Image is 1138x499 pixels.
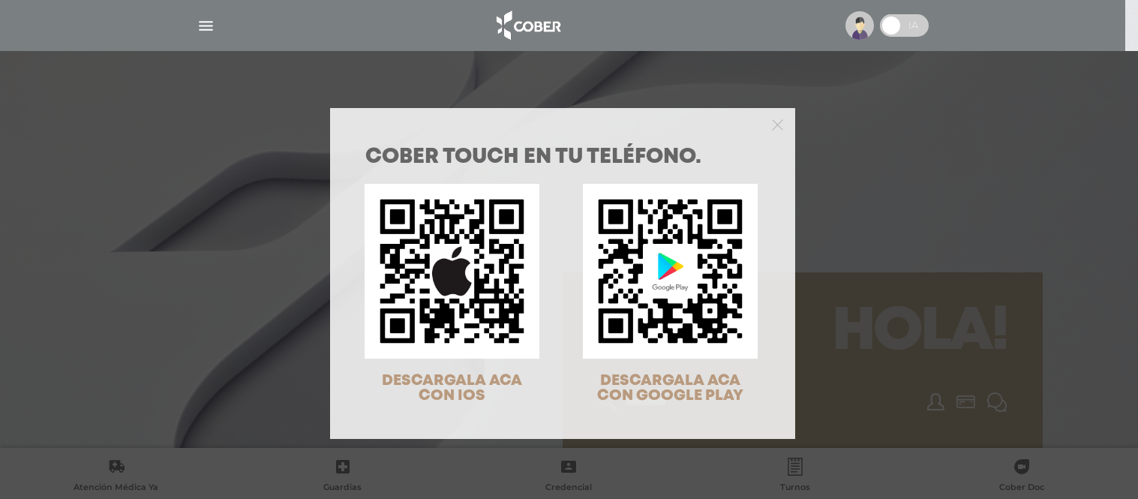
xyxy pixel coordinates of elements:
span: DESCARGALA ACA CON GOOGLE PLAY [597,374,743,403]
button: Close [772,117,783,131]
h1: COBER TOUCH en tu teléfono. [365,147,760,168]
img: qr-code [365,184,539,359]
span: DESCARGALA ACA CON IOS [382,374,522,403]
img: qr-code [583,184,758,359]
